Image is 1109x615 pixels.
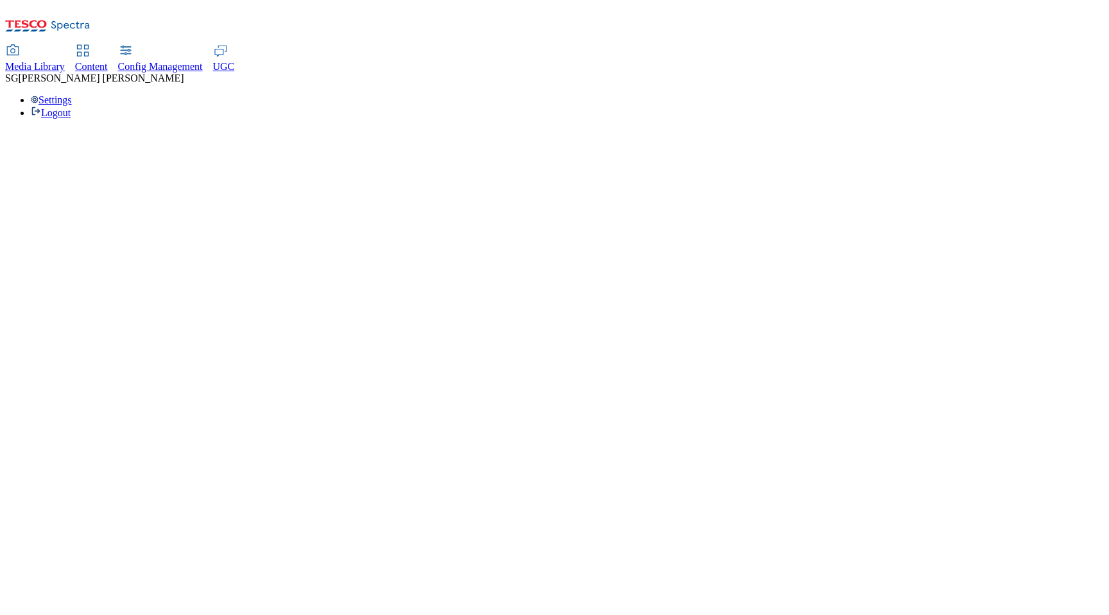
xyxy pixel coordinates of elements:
[75,46,108,73] a: Content
[213,61,235,72] span: UGC
[5,73,18,83] span: SG
[5,61,65,72] span: Media Library
[18,73,184,83] span: [PERSON_NAME] [PERSON_NAME]
[5,46,65,73] a: Media Library
[75,61,108,72] span: Content
[118,46,203,73] a: Config Management
[31,94,72,105] a: Settings
[31,107,71,118] a: Logout
[118,61,203,72] span: Config Management
[213,46,235,73] a: UGC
